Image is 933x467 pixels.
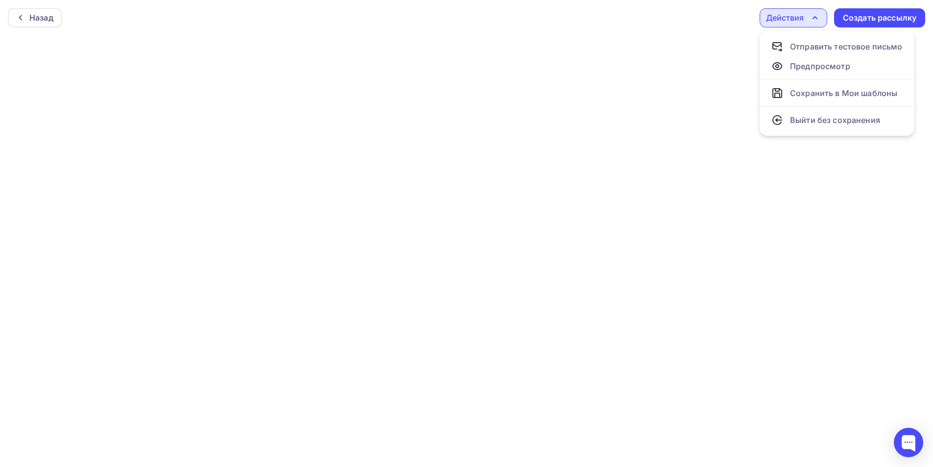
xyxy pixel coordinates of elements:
ul: Действия [760,31,914,136]
div: Действия [766,12,804,24]
div: Предпросмотр [790,60,850,72]
div: Назад [29,12,53,24]
button: Действия [760,8,827,27]
div: Создать рассылку [843,12,916,24]
div: Сохранить в Мои шаблоны [790,87,897,99]
div: Выйти без сохранения [790,114,880,126]
div: Отправить тестовое письмо [790,41,903,52]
